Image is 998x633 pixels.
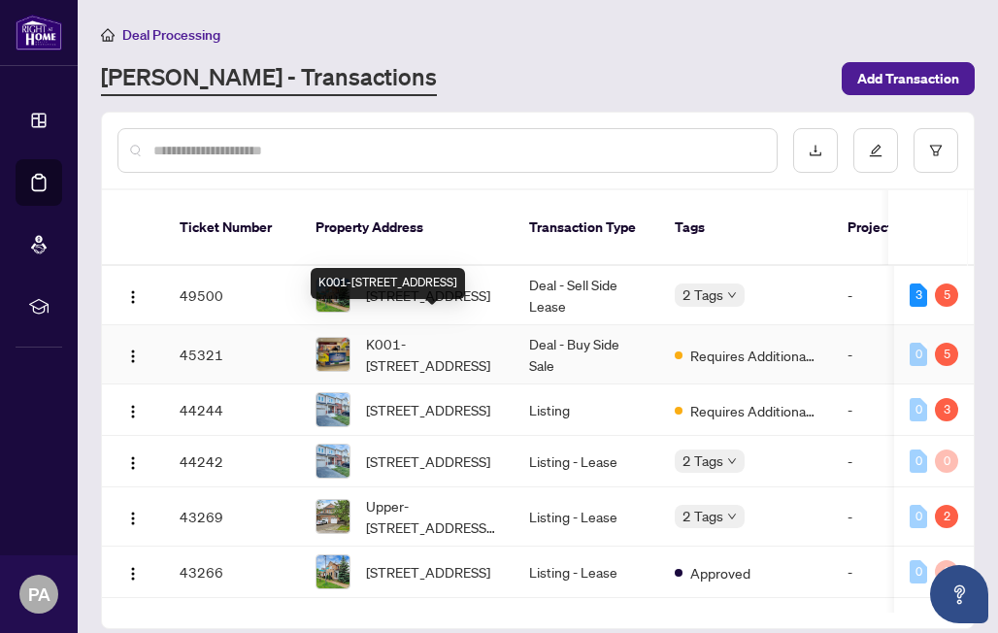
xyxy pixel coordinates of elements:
[910,343,927,366] div: 0
[316,338,349,371] img: thumbnail-img
[125,566,141,582] img: Logo
[832,266,948,325] td: -
[832,190,948,266] th: Project Name
[164,384,300,436] td: 44244
[853,128,898,173] button: edit
[16,15,62,50] img: logo
[910,283,927,307] div: 3
[842,62,975,95] button: Add Transaction
[366,333,498,376] span: K001-[STREET_ADDRESS]
[930,565,988,623] button: Open asap
[514,384,659,436] td: Listing
[910,505,927,528] div: 0
[727,512,737,521] span: down
[514,266,659,325] td: Deal - Sell Side Lease
[809,144,822,157] span: download
[316,393,349,426] img: thumbnail-img
[366,495,498,538] span: Upper-[STREET_ADDRESS][PERSON_NAME]
[164,325,300,384] td: 45321
[366,450,490,472] span: [STREET_ADDRESS]
[690,562,750,583] span: Approved
[935,505,958,528] div: 2
[316,500,349,533] img: thumbnail-img
[727,456,737,466] span: down
[690,400,816,421] span: Requires Additional Docs
[101,61,437,96] a: [PERSON_NAME] - Transactions
[910,560,927,583] div: 0
[366,399,490,420] span: [STREET_ADDRESS]
[910,398,927,421] div: 0
[122,26,220,44] span: Deal Processing
[832,487,948,547] td: -
[514,190,659,266] th: Transaction Type
[682,505,723,527] span: 2 Tags
[366,561,490,583] span: [STREET_ADDRESS]
[935,450,958,473] div: 0
[832,384,948,436] td: -
[935,398,958,421] div: 3
[316,555,349,588] img: thumbnail-img
[659,190,832,266] th: Tags
[164,487,300,547] td: 43269
[164,436,300,487] td: 44242
[117,446,149,477] button: Logo
[125,455,141,471] img: Logo
[117,280,149,311] button: Logo
[935,560,958,583] div: 0
[311,268,465,299] div: K001-[STREET_ADDRESS]
[914,128,958,173] button: filter
[832,436,948,487] td: -
[910,450,927,473] div: 0
[117,394,149,425] button: Logo
[164,190,300,266] th: Ticket Number
[857,63,959,94] span: Add Transaction
[316,445,349,478] img: thumbnail-img
[514,547,659,598] td: Listing - Lease
[727,290,737,300] span: down
[28,581,50,608] span: PA
[300,190,514,266] th: Property Address
[101,28,115,42] span: home
[682,283,723,306] span: 2 Tags
[514,325,659,384] td: Deal - Buy Side Sale
[935,343,958,366] div: 5
[117,339,149,370] button: Logo
[125,511,141,526] img: Logo
[929,144,943,157] span: filter
[682,450,723,472] span: 2 Tags
[793,128,838,173] button: download
[690,345,816,366] span: Requires Additional Docs
[832,547,948,598] td: -
[125,289,141,305] img: Logo
[125,349,141,364] img: Logo
[125,404,141,419] img: Logo
[164,266,300,325] td: 49500
[514,487,659,547] td: Listing - Lease
[117,501,149,532] button: Logo
[117,556,149,587] button: Logo
[869,144,882,157] span: edit
[164,547,300,598] td: 43266
[832,325,948,384] td: -
[935,283,958,307] div: 5
[514,436,659,487] td: Listing - Lease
